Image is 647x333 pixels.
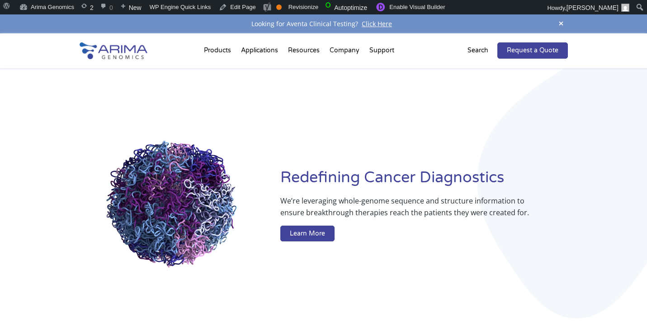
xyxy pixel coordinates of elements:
a: Click Here [358,19,396,28]
h1: Redefining Cancer Diagnostics [280,167,567,195]
div: OK [276,5,282,10]
span: [PERSON_NAME] [567,4,619,11]
p: Search [468,45,488,56]
a: Learn More [280,226,335,242]
p: We’re leveraging whole-genome sequence and structure information to ensure breakthrough therapies... [280,195,531,226]
iframe: Chat Widget [602,290,647,333]
img: Arima-Genomics-logo [80,42,147,59]
div: Looking for Aventa Clinical Testing? [80,18,568,30]
a: Request a Quote [497,42,568,59]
